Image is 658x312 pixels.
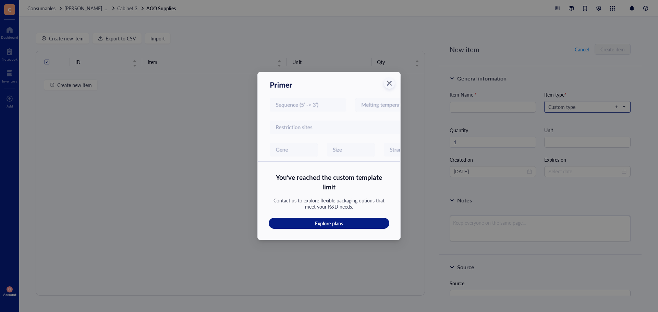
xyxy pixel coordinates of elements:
[269,173,389,192] div: You’ve reached the custom template limit
[269,218,389,229] button: Explore plans
[378,83,389,94] button: Close
[269,197,389,210] div: Contact us to explore flexible packaging options that meet your R&D needs.
[258,72,400,161] img: You’ve reached the custom template limit
[315,220,343,226] span: Explore plans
